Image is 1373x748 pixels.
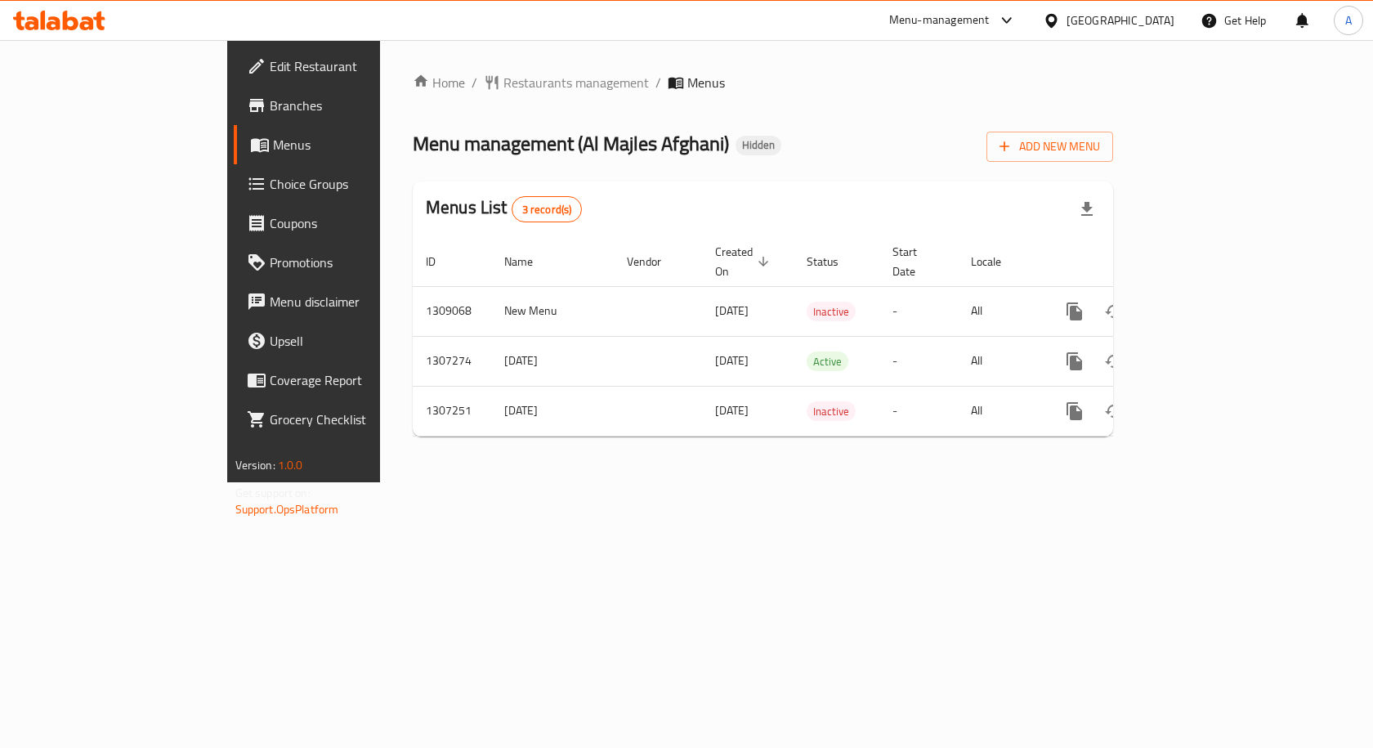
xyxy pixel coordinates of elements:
div: Inactive [807,401,856,421]
button: Change Status [1094,292,1134,331]
span: Start Date [892,242,938,281]
span: Upsell [270,331,444,351]
td: [DATE] [491,386,614,436]
span: Coupons [270,213,444,233]
th: Actions [1042,237,1225,287]
button: more [1055,342,1094,381]
span: Locale [971,252,1022,271]
span: A [1345,11,1352,29]
td: New Menu [491,286,614,336]
span: Grocery Checklist [270,410,444,429]
a: Coupons [234,204,457,243]
td: All [958,286,1042,336]
div: Menu-management [889,11,990,30]
span: Name [504,252,554,271]
h2: Menus List [426,195,582,222]
a: Menu disclaimer [234,282,457,321]
span: Edit Restaurant [270,56,444,76]
div: Active [807,352,848,371]
span: Get support on: [235,482,311,504]
td: - [879,386,958,436]
td: - [879,336,958,386]
span: Inactive [807,402,856,421]
li: / [655,73,661,92]
button: Change Status [1094,392,1134,431]
td: - [879,286,958,336]
div: [GEOGRAPHIC_DATA] [1067,11,1174,29]
span: Menus [273,135,444,155]
a: Choice Groups [234,164,457,204]
span: [DATE] [715,400,749,421]
nav: breadcrumb [413,73,1113,92]
span: 3 record(s) [512,202,582,217]
td: [DATE] [491,336,614,386]
div: Hidden [736,136,781,155]
a: Coverage Report [234,361,457,400]
button: more [1055,392,1094,431]
span: Vendor [627,252,682,271]
div: Total records count [512,196,583,222]
span: [DATE] [715,300,749,321]
span: Menu disclaimer [270,292,444,311]
button: Add New Menu [986,132,1113,162]
span: Created On [715,242,774,281]
div: Export file [1067,190,1107,229]
span: Menu management ( Al Majles Afghani ) [413,125,729,162]
li: / [472,73,477,92]
span: Restaurants management [503,73,649,92]
span: Choice Groups [270,174,444,194]
a: Edit Restaurant [234,47,457,86]
a: Support.OpsPlatform [235,499,339,520]
span: Coverage Report [270,370,444,390]
span: Active [807,352,848,371]
button: Change Status [1094,342,1134,381]
button: more [1055,292,1094,331]
span: ID [426,252,457,271]
span: 1.0.0 [278,455,303,476]
a: Upsell [234,321,457,361]
span: Branches [270,96,444,115]
span: Status [807,252,860,271]
a: Grocery Checklist [234,400,457,439]
td: All [958,336,1042,386]
span: Promotions [270,253,444,272]
a: Promotions [234,243,457,282]
span: Version: [235,455,275,476]
td: All [958,386,1042,436]
span: Hidden [736,138,781,152]
a: Restaurants management [484,73,649,92]
a: Menus [234,125,457,164]
table: enhanced table [413,237,1225,437]
span: Add New Menu [1000,137,1100,157]
a: Branches [234,86,457,125]
span: Menus [687,73,725,92]
span: Inactive [807,302,856,321]
span: [DATE] [715,350,749,371]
